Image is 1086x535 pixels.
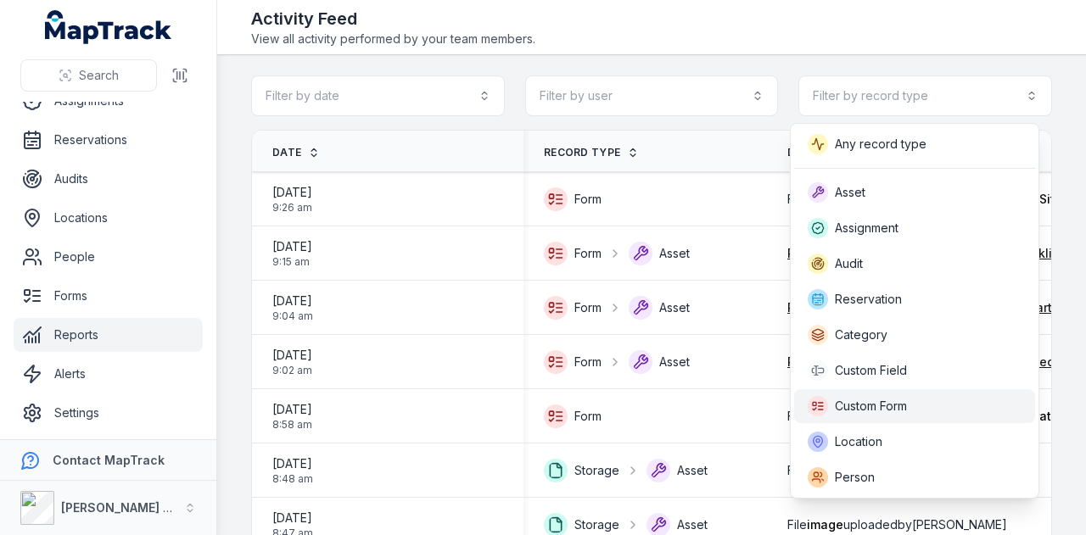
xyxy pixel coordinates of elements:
span: Assignment [835,220,898,237]
span: Any record type [835,136,926,153]
span: Person [835,469,875,486]
span: Location [835,433,882,450]
div: Filter by record type [790,123,1039,499]
button: Filter by record type [798,75,1052,116]
span: Audit [835,255,863,272]
span: Category [835,326,887,343]
span: Custom Form [835,398,907,415]
span: Custom Field [835,362,907,379]
span: Reservation [835,291,902,308]
span: Asset [835,184,865,201]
